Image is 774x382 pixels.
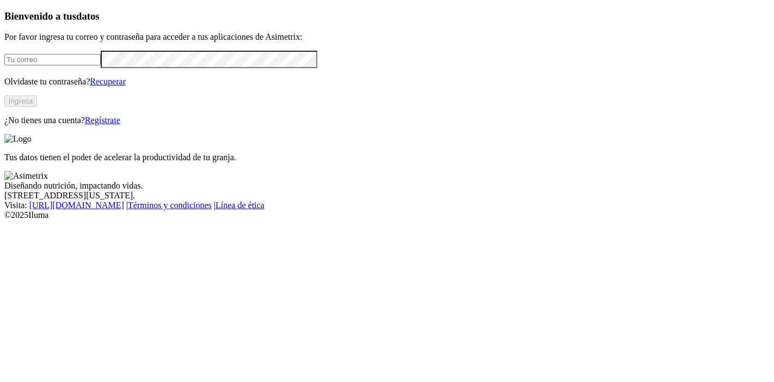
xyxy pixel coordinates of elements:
a: Regístrate [85,116,120,125]
a: [URL][DOMAIN_NAME] [29,201,124,210]
img: Logo [4,134,32,144]
h3: Bienvenido a tus [4,10,770,22]
div: [STREET_ADDRESS][US_STATE]. [4,191,770,201]
input: Tu correo [4,54,101,65]
p: Tus datos tienen el poder de acelerar la productividad de tu granja. [4,153,770,162]
a: Términos y condiciones [128,201,212,210]
span: datos [76,10,100,22]
p: ¿No tienes una cuenta? [4,116,770,125]
div: Diseñando nutrición, impactando vidas. [4,181,770,191]
div: © 2025 Iluma [4,210,770,220]
p: Por favor ingresa tu correo y contraseña para acceder a tus aplicaciones de Asimetrix: [4,32,770,42]
div: Visita : | | [4,201,770,210]
a: Línea de ética [216,201,265,210]
p: Olvidaste tu contraseña? [4,77,770,87]
a: Recuperar [90,77,126,86]
button: Ingresa [4,95,37,107]
img: Asimetrix [4,171,48,181]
